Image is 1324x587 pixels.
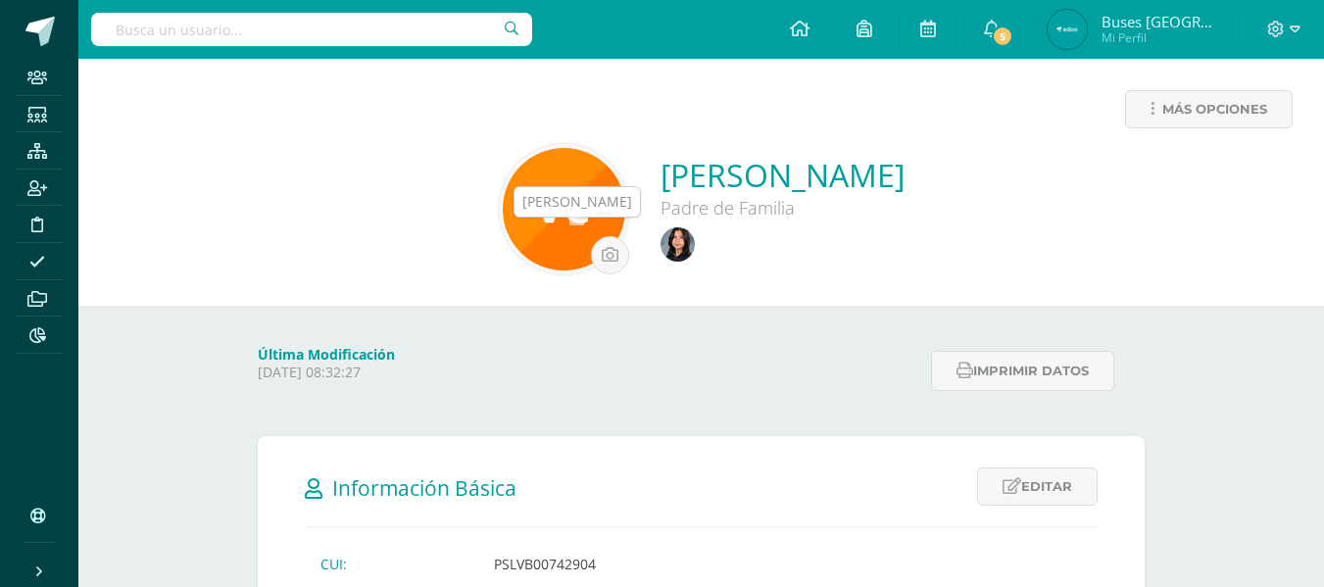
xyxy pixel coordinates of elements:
[478,547,1028,581] td: PSLVB00742904
[332,474,516,502] span: Información Básica
[661,154,905,196] a: [PERSON_NAME]
[1102,12,1219,31] span: Buses [GEOGRAPHIC_DATA]
[503,148,625,270] img: b66b1481f9a5112c820009c4471f9417.png
[661,196,905,220] div: Padre de Familia
[258,364,919,381] p: [DATE] 08:32:27
[992,25,1013,47] span: 5
[305,547,478,581] td: CUI:
[931,351,1114,391] button: Imprimir datos
[91,13,532,46] input: Busca un usuario...
[1125,90,1293,128] a: Más opciones
[258,345,919,364] h4: Última Modificación
[1102,29,1219,46] span: Mi Perfil
[977,467,1098,506] a: Editar
[661,227,695,262] img: 7cd458a2a7b37f67d4d606debbb63053.png
[522,192,632,212] div: [PERSON_NAME]
[1162,91,1267,127] span: Más opciones
[1048,10,1087,49] img: fc6c33b0aa045aa3213aba2fdb094e39.png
